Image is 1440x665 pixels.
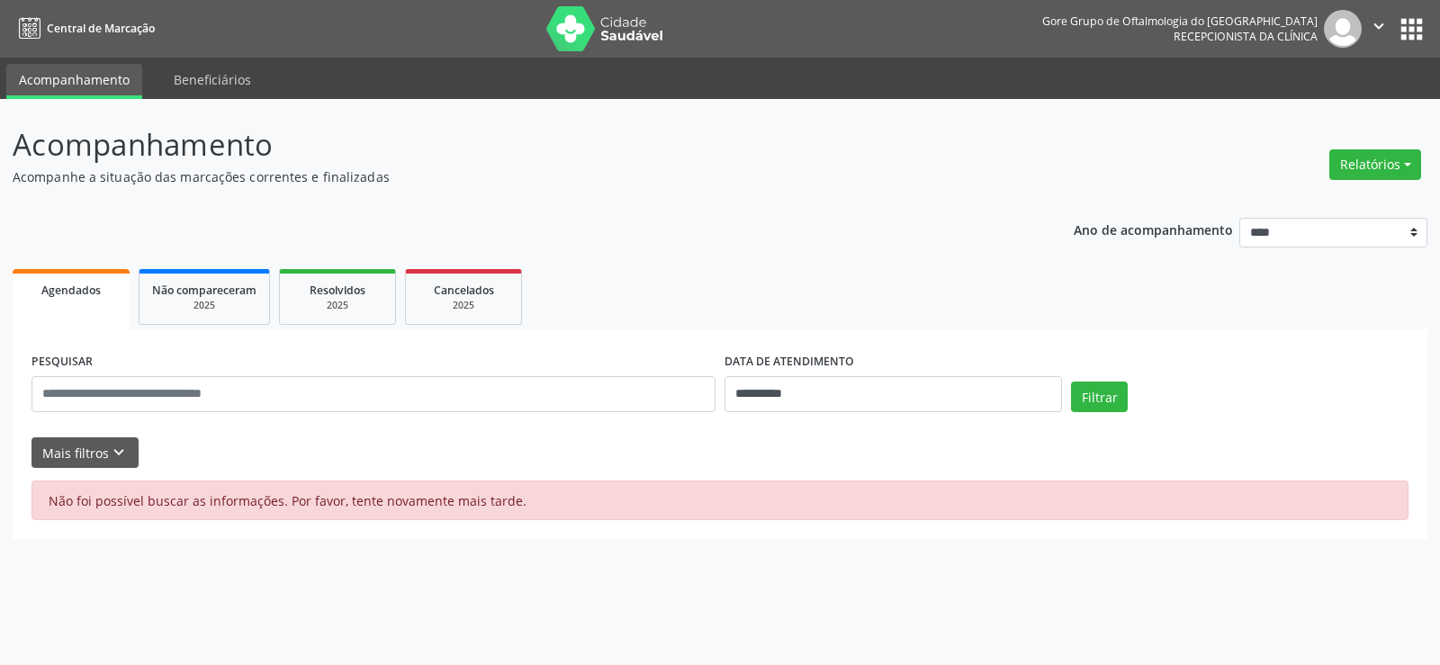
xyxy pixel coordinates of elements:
p: Ano de acompanhamento [1074,218,1233,240]
button: Mais filtroskeyboard_arrow_down [31,437,139,469]
span: Recepcionista da clínica [1174,29,1318,44]
i:  [1369,16,1389,36]
button: apps [1396,13,1427,45]
div: Não foi possível buscar as informações. Por favor, tente novamente mais tarde. [31,481,1408,520]
img: img [1324,10,1362,48]
button:  [1362,10,1396,48]
a: Acompanhamento [6,64,142,99]
p: Acompanhe a situação das marcações correntes e finalizadas [13,167,1003,186]
span: Agendados [41,283,101,298]
span: Cancelados [434,283,494,298]
i: keyboard_arrow_down [109,443,129,463]
button: Relatórios [1329,149,1421,180]
label: DATA DE ATENDIMENTO [724,348,854,376]
a: Beneficiários [161,64,264,95]
span: Não compareceram [152,283,256,298]
div: 2025 [292,299,382,312]
label: PESQUISAR [31,348,93,376]
div: 2025 [152,299,256,312]
span: Resolvidos [310,283,365,298]
button: Filtrar [1071,382,1128,412]
div: 2025 [418,299,508,312]
a: Central de Marcação [13,13,155,43]
span: Central de Marcação [47,21,155,36]
div: Gore Grupo de Oftalmologia do [GEOGRAPHIC_DATA] [1042,13,1318,29]
p: Acompanhamento [13,122,1003,167]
